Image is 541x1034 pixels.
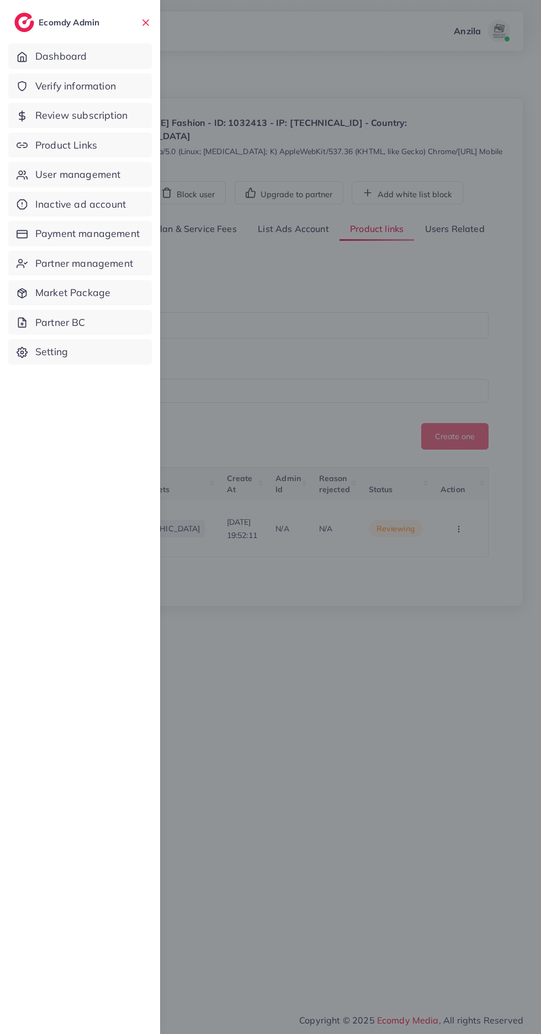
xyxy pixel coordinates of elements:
span: Setting [35,345,68,359]
span: Market Package [35,286,110,300]
a: Market Package [8,280,152,305]
h2: Ecomdy Admin [39,17,102,28]
span: Review subscription [35,108,128,123]
a: Dashboard [8,44,152,69]
a: Partner management [8,251,152,276]
a: Payment management [8,221,152,246]
a: logoEcomdy Admin [14,13,102,32]
a: Review subscription [8,103,152,128]
span: Inactive ad account [35,197,126,212]
span: Partner management [35,256,133,271]
a: Inactive ad account [8,192,152,217]
a: Product Links [8,133,152,158]
span: User management [35,167,120,182]
a: Partner BC [8,310,152,335]
span: Dashboard [35,49,87,64]
a: User management [8,162,152,187]
a: Verify information [8,73,152,99]
span: Payment management [35,226,140,241]
span: Product Links [35,138,97,152]
span: Partner BC [35,315,86,330]
span: Verify information [35,79,116,93]
img: logo [14,13,34,32]
a: Setting [8,339,152,365]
